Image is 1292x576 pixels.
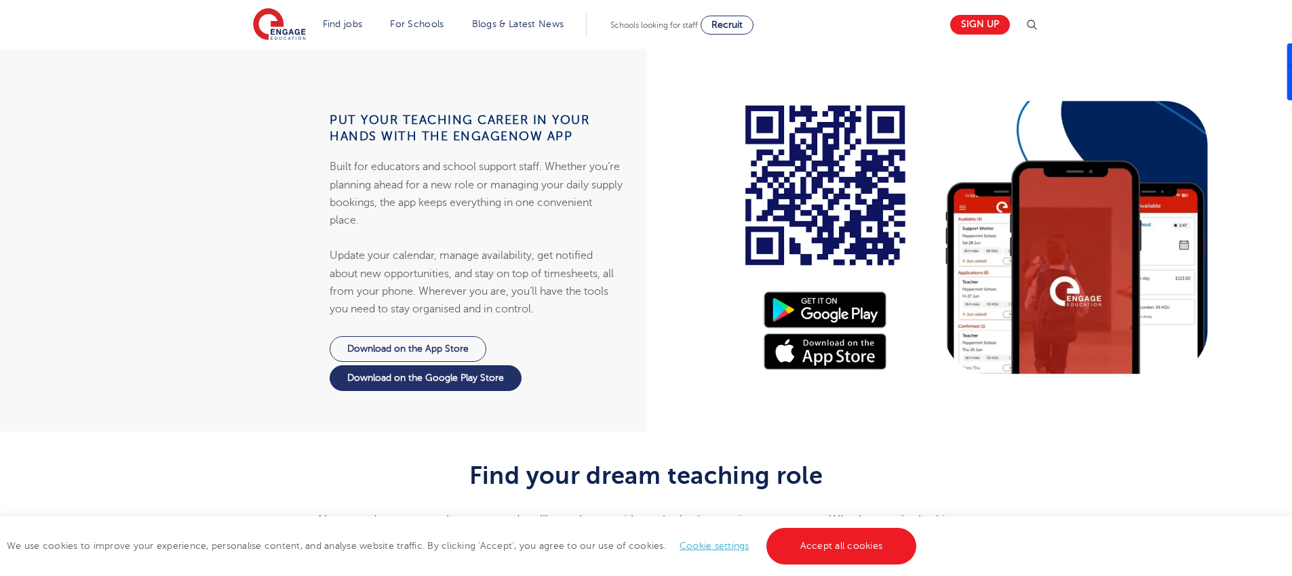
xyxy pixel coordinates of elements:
a: Recruit [701,16,753,35]
span: No two educators are the same, and we’ll match you with a role that’s as unique as you are. Wheth... [318,513,974,564]
span: Recruit [711,20,743,30]
h2: Find your dream teaching role [313,461,979,490]
span: We use cookies to improve your experience, personalise content, and analyse website traffic. By c... [7,541,920,551]
a: Cookie settings [680,541,749,551]
a: Blogs & Latest News [472,19,564,29]
p: Built for educators and school support staff. Whether you’re planning ahead for a new role or man... [330,158,623,229]
span: Schools looking for staff [610,20,698,30]
a: For Schools [390,19,444,29]
strong: Put your teaching career in your hands with the EngageNow app [330,113,589,143]
a: Download on the App Store [330,336,486,362]
p: Update your calendar, manage availability, get notified about new opportunities, and stay on top ... [330,247,623,318]
img: Engage Education [253,8,306,42]
a: Sign up [950,15,1010,35]
a: Accept all cookies [766,528,917,564]
a: Download on the Google Play Store [330,365,522,391]
a: Find jobs [323,19,363,29]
